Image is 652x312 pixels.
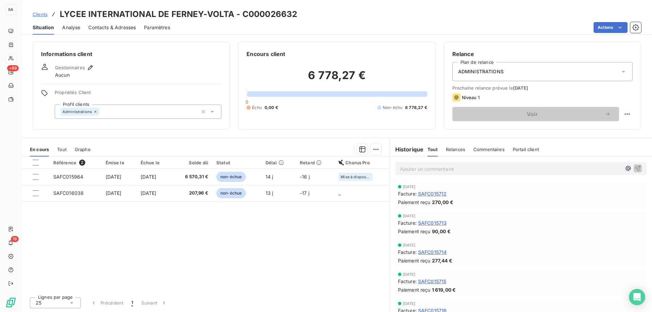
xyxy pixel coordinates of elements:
[11,236,19,242] span: 19
[252,105,262,111] span: Échu
[60,8,297,20] h3: LYCEE INTERNATIONAL DE FERNEY-VOLTA - C000026632
[99,109,105,115] input: Ajouter une valeur
[266,160,292,165] div: Délai
[432,199,453,206] span: 270,00 €
[53,190,84,196] span: SAFC016038
[62,24,80,31] span: Analyse
[247,50,285,58] h6: Encours client
[55,72,70,78] span: Aucun
[247,69,427,89] h2: 6 778,27 €
[79,160,85,166] span: 2
[339,160,385,165] div: Chorus Pro
[5,4,16,15] div: SA
[86,296,127,310] button: Précédent
[33,12,48,17] span: Clients
[300,160,330,165] div: Retard
[216,160,257,165] div: Statut
[403,214,416,218] span: [DATE]
[398,199,431,206] span: Paiement reçu
[300,174,310,180] span: -16 j
[452,85,633,91] span: Prochaine relance prévue le
[398,190,417,197] span: Facture :
[403,301,416,306] span: [DATE]
[398,257,431,264] span: Paiement reçu
[594,22,628,33] button: Actions
[398,278,417,285] span: Facture :
[339,190,341,196] span: _
[446,147,465,152] span: Relances
[106,190,122,196] span: [DATE]
[216,172,246,182] span: non-échue
[127,296,137,310] button: 1
[460,111,604,117] span: Voir
[141,190,157,196] span: [DATE]
[398,219,417,226] span: Facture :
[458,68,504,75] span: ADMINISTRATIONS
[53,174,84,180] span: SAFC015964
[300,190,309,196] span: -17 j
[7,65,19,71] span: +99
[176,173,208,180] span: 6 570,31 €
[106,174,122,180] span: [DATE]
[144,24,170,31] span: Paramètres
[131,299,133,306] span: 1
[428,147,438,152] span: Tout
[33,24,54,31] span: Situation
[432,257,452,264] span: 277,44 €
[418,249,447,256] span: SAFC015714
[398,249,417,256] span: Facture :
[398,286,431,293] span: Paiement reçu
[265,105,278,111] span: 0,00 €
[513,85,528,91] span: [DATE]
[41,50,221,58] h6: Informations client
[106,160,132,165] div: Émise le
[53,160,97,166] div: Référence
[418,278,447,285] span: SAFC015715
[452,107,619,121] button: Voir
[473,147,505,152] span: Commentaires
[405,105,427,111] span: 6 778,27 €
[432,228,451,235] span: 90,00 €
[398,228,431,235] span: Paiement reçu
[33,11,48,18] a: Clients
[62,110,92,114] span: Administrations
[141,174,157,180] span: [DATE]
[403,185,416,189] span: [DATE]
[432,286,456,293] span: 1 619,00 €
[629,289,645,305] div: Open Intercom Messenger
[341,175,370,179] span: Mise à disposition du destinataire
[418,190,447,197] span: SAFC015712
[176,160,208,165] div: Solde dû
[403,243,416,247] span: [DATE]
[383,105,402,111] span: Non-échu
[36,299,41,306] span: 25
[141,160,168,165] div: Échue le
[75,147,91,152] span: Graphe
[390,145,424,153] h6: Historique
[30,147,49,152] span: En cours
[246,99,248,105] span: 0
[176,190,208,197] span: 207,96 €
[137,296,171,310] button: Suivant
[266,190,273,196] span: 13 j
[5,297,16,308] img: Logo LeanPay
[88,24,136,31] span: Contacts & Adresses
[55,65,85,70] span: Gestionnaires
[418,219,447,226] span: SAFC015713
[452,50,633,58] h6: Relance
[266,174,273,180] span: 14 j
[57,147,67,152] span: Tout
[55,90,221,99] span: Propriétés Client
[403,272,416,276] span: [DATE]
[462,95,479,100] span: Niveau 1
[216,188,246,198] span: non-échue
[513,147,539,152] span: Portail client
